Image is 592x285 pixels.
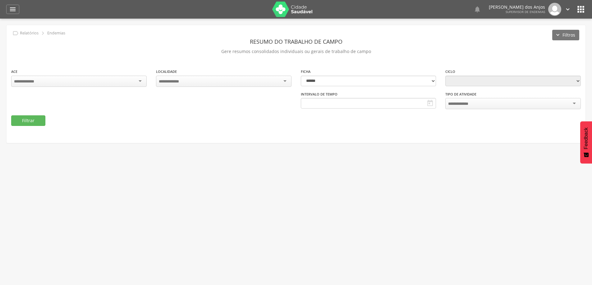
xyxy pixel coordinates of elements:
span: Feedback [583,127,589,149]
button: Feedback - Mostrar pesquisa [580,121,592,163]
label: Localidade [156,69,177,74]
i:  [12,30,19,37]
label: Intervalo de Tempo [301,92,337,97]
p: [PERSON_NAME] dos Anjos [489,5,545,9]
i:  [474,6,481,13]
p: Relatórios [20,31,39,36]
i:  [576,4,586,14]
span: Supervisor de Endemias [506,10,545,14]
i:  [9,6,16,13]
button: Filtrar [11,115,45,126]
label: Tipo de Atividade [445,92,476,97]
label: ACE [11,69,17,74]
a:  [564,3,571,16]
p: Gere resumos consolidados individuais ou gerais de trabalho de campo [11,47,581,56]
a:  [6,5,19,14]
label: Ficha [301,69,310,74]
header: Resumo do Trabalho de Campo [11,36,581,47]
i:  [39,30,46,37]
i:  [426,100,434,107]
p: Endemias [47,31,65,36]
a:  [474,3,481,16]
i:  [564,6,571,13]
label: Ciclo [445,69,455,74]
button: Filtros [552,30,579,40]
